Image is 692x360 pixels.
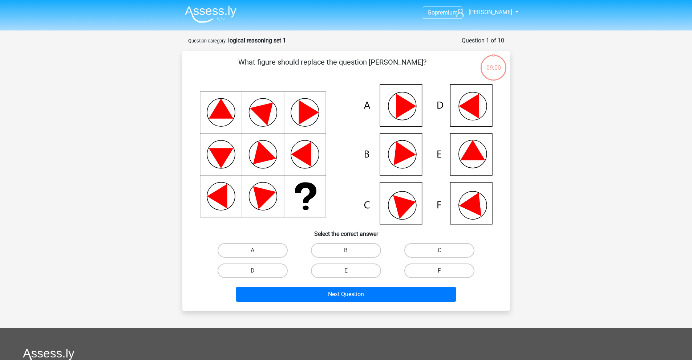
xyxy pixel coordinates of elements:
[218,243,288,258] label: A
[188,38,227,44] small: Question category:
[228,37,286,44] strong: logical reasoning set 1
[194,57,471,78] p: What figure should replace the question [PERSON_NAME]?
[404,243,474,258] label: C
[462,36,504,45] div: Question 1 of 10
[185,6,236,23] img: Assessly
[453,8,513,17] a: [PERSON_NAME]
[435,9,458,16] span: premium
[428,9,435,16] span: Go
[194,225,498,237] h6: Select the correct answer
[218,263,288,278] label: D
[469,9,512,16] span: [PERSON_NAME]
[480,54,507,72] div: 09:00
[423,8,462,17] a: Gopremium
[311,243,381,258] label: B
[236,287,456,302] button: Next Question
[311,263,381,278] label: E
[404,263,474,278] label: F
